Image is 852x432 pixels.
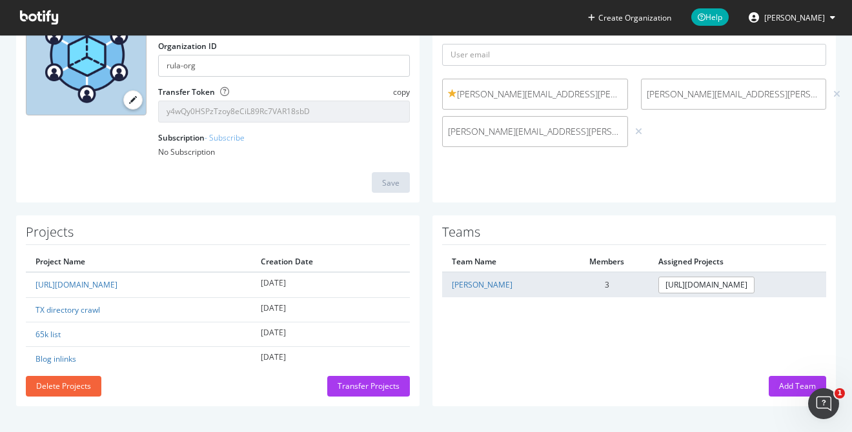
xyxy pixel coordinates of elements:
[158,146,410,157] div: No Subscription
[738,7,846,28] button: [PERSON_NAME]
[382,177,400,188] div: Save
[647,88,821,101] span: [PERSON_NAME][EMAIL_ADDRESS][PERSON_NAME][PERSON_NAME][DOMAIN_NAME]
[338,380,400,391] div: Transfer Projects
[251,272,410,297] td: [DATE]
[36,380,91,391] div: Delete Projects
[158,55,410,77] input: Organization ID
[779,380,816,391] div: Add Team
[764,12,825,23] span: Nick Schurk
[769,380,826,391] a: Add Team
[808,388,839,419] iframe: Intercom live chat
[26,251,251,272] th: Project Name
[649,251,826,272] th: Assigned Projects
[658,277,755,293] a: [URL][DOMAIN_NAME]
[251,251,410,272] th: Creation Date
[35,304,100,315] a: TX directory crawl
[35,329,61,340] a: 65k list
[251,322,410,346] td: [DATE]
[442,225,826,245] h1: Teams
[691,8,729,26] span: Help
[565,272,649,297] td: 3
[393,86,410,97] span: copy
[448,125,622,138] span: [PERSON_NAME][EMAIL_ADDRESS][PERSON_NAME][PERSON_NAME][DOMAIN_NAME]
[452,279,512,290] a: [PERSON_NAME]
[587,12,672,24] button: Create Organization
[35,353,76,364] a: Blog inlinks
[251,297,410,322] td: [DATE]
[158,132,245,143] label: Subscription
[35,279,117,290] a: [URL][DOMAIN_NAME]
[442,44,826,66] input: User email
[769,376,826,397] button: Add Team
[372,172,410,193] button: Save
[205,132,245,143] a: - Subscribe
[327,380,410,391] a: Transfer Projects
[835,388,845,398] span: 1
[251,346,410,371] td: [DATE]
[327,376,410,397] button: Transfer Projects
[158,41,217,52] label: Organization ID
[565,251,649,272] th: Members
[448,88,622,101] span: [PERSON_NAME][EMAIL_ADDRESS][PERSON_NAME][PERSON_NAME][DOMAIN_NAME]
[26,225,410,245] h1: Projects
[26,376,101,397] button: Delete Projects
[26,380,101,391] a: Delete Projects
[158,86,215,97] label: Transfer Token
[442,251,565,272] th: Team Name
